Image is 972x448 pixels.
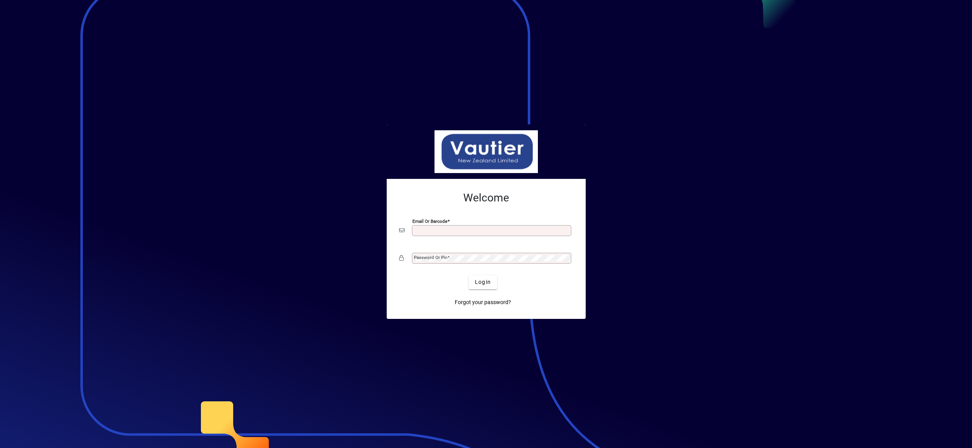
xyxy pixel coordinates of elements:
span: Login [475,278,491,286]
button: Login [469,275,497,289]
h2: Welcome [399,191,573,205]
mat-label: Password or Pin [414,255,447,260]
span: Forgot your password? [455,298,511,306]
mat-label: Email or Barcode [412,218,447,224]
a: Forgot your password? [452,296,514,310]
